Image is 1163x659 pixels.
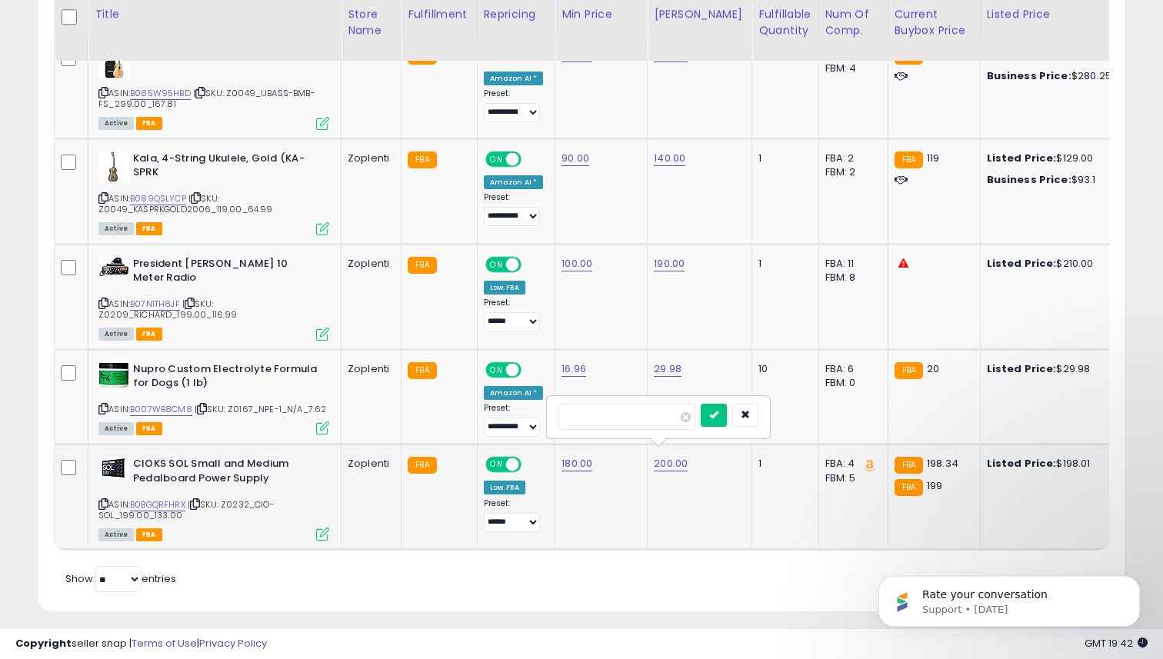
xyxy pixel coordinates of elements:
span: Show: entries [65,571,176,586]
div: Zoplenti [348,257,389,271]
div: FBM: 4 [825,62,876,75]
a: 29.98 [654,361,681,377]
div: FBM: 0 [825,376,876,390]
span: | SKU: Z0232_CIO-SOL_199.00_133.00 [98,498,275,521]
div: 10 [758,362,806,376]
span: OFF [518,363,543,376]
small: FBA [408,457,436,474]
small: FBA [895,479,923,496]
span: All listings currently available for purchase on Amazon [98,117,134,130]
div: Repricing [484,6,549,22]
div: FBM: 5 [825,471,876,485]
span: FBA [136,328,162,341]
b: Nupro Custom Electrolyte Formula for Dogs (1 lb) [133,362,320,394]
b: Business Price: [987,172,1071,187]
span: All listings currently available for purchase on Amazon [98,328,134,341]
a: 100.00 [562,256,592,271]
div: $129.00 [987,151,1115,165]
span: | SKU: Z0167_NPE-1_N/A_7.62 [195,403,327,415]
a: 90.00 [562,151,589,166]
b: Listed Price: [987,47,1057,62]
div: ASIN: [98,362,329,434]
div: Zoplenti [348,457,389,471]
div: Low. FBA [484,481,525,494]
b: Listed Price: [987,151,1057,165]
span: ON [487,363,506,376]
a: B0BGQRFHRX [130,498,185,511]
div: Min Price [562,6,641,22]
div: FBM: 8 [825,271,876,285]
div: ASIN: [98,257,329,339]
div: [PERSON_NAME] [654,6,745,22]
div: Low. FBA [484,281,525,295]
span: All listings currently available for purchase on Amazon [98,422,134,435]
div: Zoplenti [348,151,389,165]
div: $29.98 [987,362,1115,376]
b: President [PERSON_NAME] 10 Meter Radio [133,257,320,289]
div: 1 [758,457,806,471]
b: CIOKS SOL Small and Medium Pedalboard Power Supply [133,457,320,489]
div: $93.1 [987,173,1115,187]
span: | SKU: Z0209_RICHARD_199.00_116.99 [98,298,238,321]
b: Kala, 4-String Ukulele, Gold (KA-SPRK [133,151,320,184]
div: Num of Comp. [825,6,881,38]
span: ON [487,458,506,471]
div: FBA: 4 [825,457,876,471]
span: 20 [927,361,939,376]
a: 16.96 [562,361,586,377]
div: $210.00 [987,257,1115,271]
div: Amazon AI * [484,386,544,400]
div: Title [95,6,335,22]
div: Fulfillment [408,6,470,22]
small: FBA [408,257,436,274]
b: Listed Price: [987,456,1057,471]
a: Privacy Policy [199,636,267,651]
span: FBA [136,222,162,235]
div: 1 [758,151,806,165]
a: 180.00 [562,456,592,471]
div: FBA: 2 [825,151,876,165]
span: | SKU: Z0049_UBASS-BMB-FS_299.00_167.81 [98,87,315,110]
img: 41vTjPs+u6L._SL40_.jpg [98,257,129,277]
span: | SKU: Z0049_KASPRKGOLD2006_119.00_64.99 [98,192,273,215]
span: 198.34 [927,456,958,471]
small: FBA [895,362,923,379]
div: ASIN: [98,457,329,539]
div: seller snap | | [15,637,267,651]
span: All listings currently available for purchase on Amazon [98,222,134,235]
small: FBA [408,151,436,168]
div: Listed Price [987,6,1120,22]
span: FBA [136,117,162,130]
div: Preset: [484,88,544,123]
div: FBA: 6 [825,362,876,376]
div: Store Name [348,6,395,38]
div: 1 [758,257,806,271]
div: Zoplenti [348,362,389,376]
a: 190.00 [654,256,685,271]
div: FBM: 2 [825,165,876,179]
a: B085W95HBD [130,87,191,100]
span: All listings currently available for purchase on Amazon [98,528,134,541]
div: Current Buybox Price [895,6,974,38]
a: Terms of Use [132,636,197,651]
div: Amazon AI * [484,72,544,85]
div: Preset: [484,298,544,332]
b: Listed Price: [987,256,1057,271]
b: Business Price: [987,68,1071,83]
div: ASIN: [98,151,329,234]
div: $280.25 [987,69,1115,83]
a: B007WB8CM8 [130,403,192,416]
div: Preset: [484,498,544,533]
small: FBA [408,362,436,379]
span: ON [487,258,506,271]
small: FBA [895,457,923,474]
img: 51oU4xPfQ-L._SL40_.jpg [98,362,129,388]
a: 140.00 [654,151,685,166]
span: OFF [518,458,543,471]
span: 317.64 [927,47,958,62]
img: 41heb0b4kHL._SL40_.jpg [98,48,129,78]
div: Amazon AI * [484,175,544,189]
a: B089QSLYCP [130,192,186,205]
